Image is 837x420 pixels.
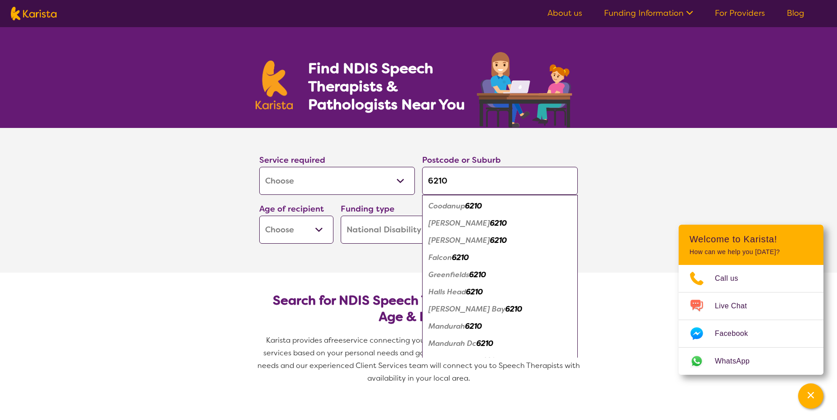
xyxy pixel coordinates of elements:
[341,203,395,214] label: Funding type
[427,215,573,232] div: Dudley Park 6210
[427,352,573,369] div: Mandurah East 6210
[505,304,522,314] em: 6210
[257,335,582,383] span: service connecting you with Speech Pathologists and other NDIS services based on your personal ne...
[798,383,823,409] button: Channel Menu
[427,283,573,301] div: Halls Head 6210
[422,167,578,195] input: Type
[259,155,325,165] label: Service required
[422,155,501,165] label: Postcode or Suburb
[427,318,573,335] div: Mandurah 6210
[679,348,823,375] a: Web link opens in a new tab.
[482,356,499,365] em: 6210
[428,218,490,228] em: [PERSON_NAME]
[328,335,343,345] span: free
[428,201,465,211] em: Coodanup
[465,201,482,211] em: 6210
[428,339,476,348] em: Mandurah Dc
[427,301,573,318] div: Madora Bay 6210
[427,335,573,352] div: Mandurah Dc 6210
[715,8,765,19] a: For Providers
[266,293,571,325] h2: Search for NDIS Speech Therapists by Location, Age & Needs
[428,270,469,279] em: Greenfields
[679,265,823,375] ul: Choose channel
[490,236,507,245] em: 6210
[476,339,493,348] em: 6210
[690,234,813,245] h2: Welcome to Karista!
[428,253,452,262] em: Falcon
[465,321,482,331] em: 6210
[428,321,465,331] em: Mandurah
[428,356,482,365] em: Mandurah East
[490,218,507,228] em: 6210
[452,253,469,262] em: 6210
[427,266,573,283] div: Greenfields 6210
[547,8,582,19] a: About us
[470,49,581,128] img: speech-therapy
[604,8,693,19] a: Funding Information
[679,225,823,375] div: Channel Menu
[715,354,761,368] span: WhatsApp
[715,299,758,313] span: Live Chat
[715,272,749,285] span: Call us
[266,335,328,345] span: Karista provides a
[259,203,324,214] label: Age of recipient
[428,236,490,245] em: [PERSON_NAME]
[787,8,804,19] a: Blog
[427,232,573,249] div: Erskine 6210
[690,248,813,256] p: How can we help you [DATE]?
[11,7,57,20] img: Karista logo
[256,61,293,109] img: Karista logo
[428,304,505,314] em: [PERSON_NAME] Bay
[308,59,476,113] h1: Find NDIS Speech Therapists & Pathologists Near You
[469,270,486,279] em: 6210
[427,249,573,266] div: Falcon 6210
[428,287,466,297] em: Halls Head
[715,327,759,340] span: Facebook
[427,198,573,215] div: Coodanup 6210
[466,287,483,297] em: 6210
